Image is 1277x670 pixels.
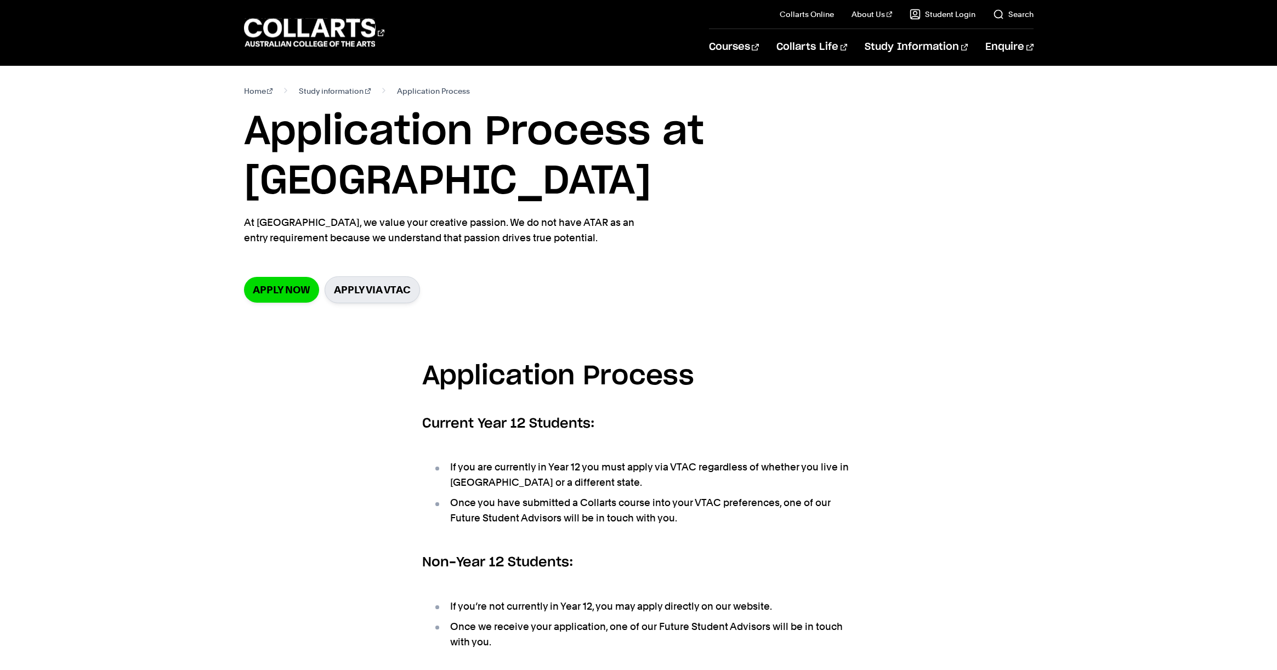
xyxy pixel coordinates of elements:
a: Home [244,83,273,99]
a: About Us [852,9,892,20]
h1: Application Process at [GEOGRAPHIC_DATA] [244,107,1034,206]
span: Application Process [397,83,470,99]
a: Search [993,9,1034,20]
li: If you’re not currently in Year 12, you may apply directly on our website. [433,599,855,614]
a: Collarts Online [780,9,834,20]
h6: Non-Year 12 Students: [422,553,855,572]
a: Enquire [985,29,1033,65]
a: Collarts Life [776,29,847,65]
a: Apply via VTAC [325,276,420,303]
li: Once you have submitted a Collarts course into your VTAC preferences, one of our Future Student A... [433,495,855,526]
a: Study information [299,83,371,99]
a: Apply now [244,277,319,303]
a: Student Login [910,9,975,20]
a: Study Information [865,29,968,65]
li: If you are currently in Year 12 you must apply via VTAC regardless of whether you live in [GEOGRA... [433,459,855,490]
h3: Application Process [422,356,855,398]
p: At [GEOGRAPHIC_DATA], we value your creative passion. We do not have ATAR as an entry requirement... [244,215,644,246]
a: Courses [709,29,759,65]
div: Go to homepage [244,17,384,48]
h6: Current Year 12 Students: [422,414,855,434]
li: Once we receive your application, one of our Future Student Advisors will be in touch with you. [433,619,855,650]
